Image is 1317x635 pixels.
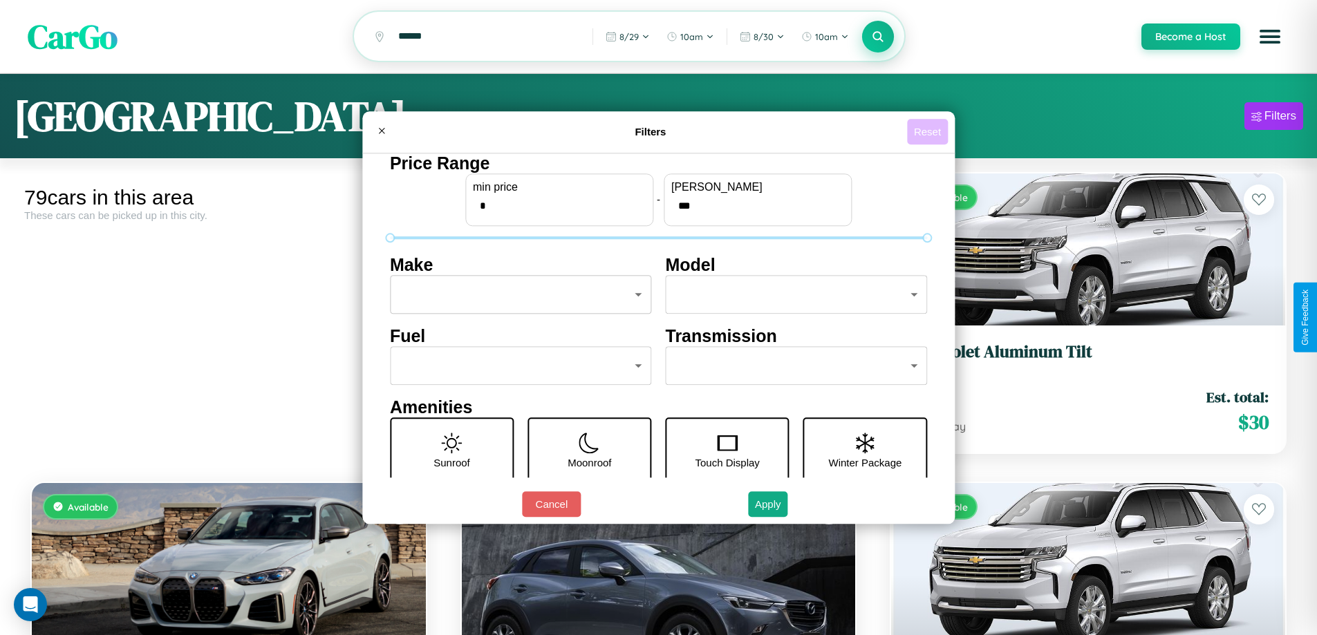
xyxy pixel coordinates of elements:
[671,181,844,193] label: [PERSON_NAME]
[1141,23,1240,50] button: Become a Host
[24,186,433,209] div: 79 cars in this area
[473,181,646,193] label: min price
[24,209,433,221] div: These cars can be picked up in this city.
[666,255,928,275] h4: Model
[748,491,788,517] button: Apply
[907,119,948,144] button: Reset
[433,453,470,472] p: Sunroof
[14,88,407,144] h1: [GEOGRAPHIC_DATA]
[733,26,792,48] button: 8/30
[754,31,774,42] span: 8 / 30
[522,491,581,517] button: Cancel
[14,588,47,621] div: Open Intercom Messenger
[660,26,721,48] button: 10am
[829,453,902,472] p: Winter Package
[68,501,109,513] span: Available
[666,326,928,346] h4: Transmission
[1264,109,1296,123] div: Filters
[657,190,660,209] p: -
[794,26,856,48] button: 10am
[908,342,1269,376] a: Chevrolet Aluminum Tilt2019
[680,31,703,42] span: 10am
[695,453,759,472] p: Touch Display
[568,453,611,472] p: Moonroof
[619,31,639,42] span: 8 / 29
[1300,290,1310,345] div: Give Feedback
[908,342,1269,362] h3: Chevrolet Aluminum Tilt
[28,14,118,59] span: CarGo
[390,326,652,346] h4: Fuel
[390,397,927,417] h4: Amenities
[1238,408,1269,436] span: $ 30
[815,31,838,42] span: 10am
[1206,387,1269,407] span: Est. total:
[394,126,907,138] h4: Filters
[599,26,657,48] button: 8/29
[390,153,927,173] h4: Price Range
[390,255,652,275] h4: Make
[1251,17,1289,56] button: Open menu
[1244,102,1303,130] button: Filters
